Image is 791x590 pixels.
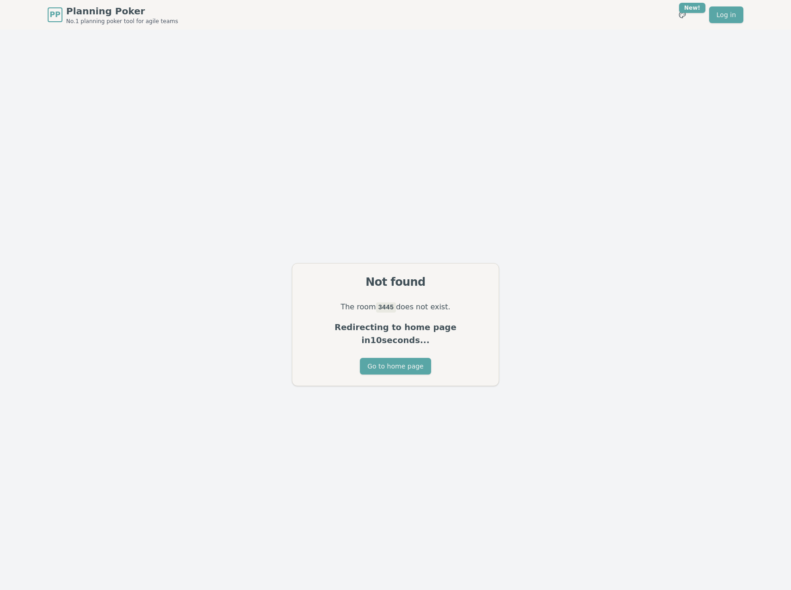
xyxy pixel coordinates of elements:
[48,5,178,25] a: PPPlanning PokerNo.1 planning poker tool for agile teams
[66,18,178,25] span: No.1 planning poker tool for agile teams
[66,5,178,18] span: Planning Poker
[303,321,488,347] p: Redirecting to home page in 10 seconds...
[49,9,60,20] span: PP
[303,275,488,289] div: Not found
[679,3,705,13] div: New!
[674,6,691,23] button: New!
[709,6,743,23] a: Log in
[360,358,431,375] button: Go to home page
[303,301,488,313] p: The room does not exist.
[376,302,396,313] code: 3445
